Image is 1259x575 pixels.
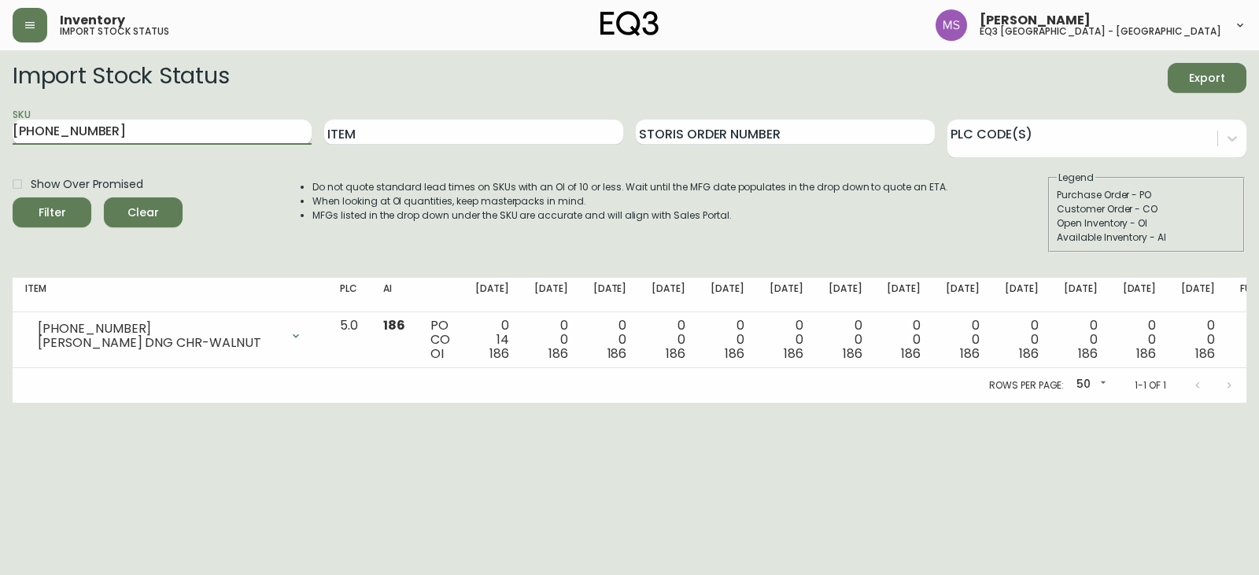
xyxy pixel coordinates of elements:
div: [PHONE_NUMBER][PERSON_NAME] DNG CHR-WALNUT [25,319,315,353]
th: [DATE] [463,278,522,312]
div: Available Inventory - AI [1057,230,1236,245]
div: Open Inventory - OI [1057,216,1236,230]
div: PO CO [430,319,450,361]
th: Item [13,278,327,312]
div: 0 0 [1123,319,1157,361]
span: 186 [725,345,744,363]
div: 0 0 [652,319,685,361]
span: Export [1180,68,1234,88]
div: 0 0 [770,319,803,361]
img: logo [600,11,659,36]
span: Inventory [60,14,125,27]
th: [DATE] [757,278,816,312]
div: 50 [1070,372,1109,398]
th: [DATE] [874,278,933,312]
span: 186 [666,345,685,363]
td: 5.0 [327,312,371,368]
button: Filter [13,197,91,227]
div: Purchase Order - PO [1057,188,1236,202]
li: When looking at OI quantities, keep masterpacks in mind. [312,194,948,208]
th: [DATE] [1110,278,1169,312]
h2: Import Stock Status [13,63,229,93]
th: [DATE] [1169,278,1228,312]
span: 186 [489,345,509,363]
th: [DATE] [992,278,1051,312]
div: 0 0 [946,319,980,361]
span: 186 [960,345,980,363]
span: 186 [607,345,627,363]
th: AI [371,278,418,312]
span: 186 [901,345,921,363]
div: [PERSON_NAME] DNG CHR-WALNUT [38,336,280,350]
div: 0 14 [475,319,509,361]
span: 186 [784,345,803,363]
th: [DATE] [581,278,640,312]
div: 0 0 [534,319,568,361]
h5: import stock status [60,27,169,36]
div: 0 0 [711,319,744,361]
th: [DATE] [816,278,875,312]
div: 0 0 [829,319,862,361]
div: 0 0 [1005,319,1039,361]
p: Rows per page: [989,378,1064,393]
li: Do not quote standard lead times on SKUs with an OI of 10 or less. Wait until the MFG date popula... [312,180,948,194]
div: [PHONE_NUMBER] [38,322,280,336]
button: Export [1168,63,1246,93]
button: Clear [104,197,183,227]
span: OI [430,345,444,363]
span: 186 [1136,345,1156,363]
span: Show Over Promised [31,176,143,193]
span: 186 [843,345,862,363]
span: 186 [383,316,405,334]
p: 1-1 of 1 [1135,378,1166,393]
span: [PERSON_NAME] [980,14,1091,27]
span: 186 [1019,345,1039,363]
li: MFGs listed in the drop down under the SKU are accurate and will align with Sales Portal. [312,208,948,223]
h5: eq3 [GEOGRAPHIC_DATA] - [GEOGRAPHIC_DATA] [980,27,1221,36]
span: 186 [1078,345,1098,363]
img: 1b6e43211f6f3cc0b0729c9049b8e7af [936,9,967,41]
th: [DATE] [639,278,698,312]
th: [DATE] [698,278,757,312]
div: 0 0 [887,319,921,361]
div: 0 0 [593,319,627,361]
legend: Legend [1057,171,1095,185]
div: Customer Order - CO [1057,202,1236,216]
th: [DATE] [933,278,992,312]
span: 186 [1195,345,1215,363]
th: [DATE] [522,278,581,312]
div: 0 0 [1181,319,1215,361]
span: 186 [548,345,568,363]
div: 0 0 [1064,319,1098,361]
span: Clear [116,203,170,223]
th: [DATE] [1051,278,1110,312]
th: PLC [327,278,371,312]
